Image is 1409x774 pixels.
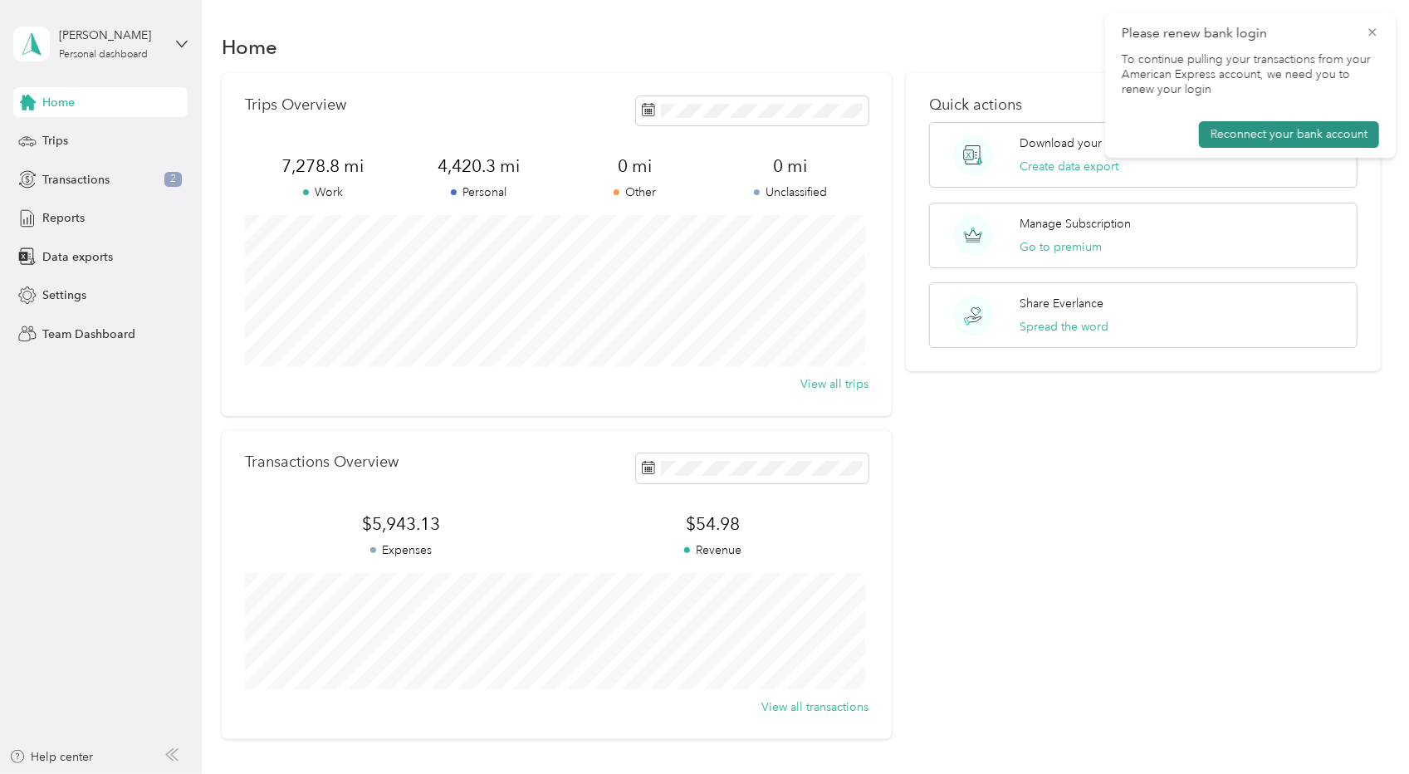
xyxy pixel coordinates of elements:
[761,698,868,716] button: View all transactions
[222,38,277,56] h1: Home
[1020,135,1204,152] p: Download your trips & transactions
[1020,158,1118,175] button: Create data export
[245,154,401,178] span: 7,278.8 mi
[557,541,868,559] p: Revenue
[245,96,346,114] p: Trips Overview
[401,154,557,178] span: 4,420.3 mi
[59,50,148,60] div: Personal dashboard
[712,184,868,201] p: Unclassified
[245,541,556,559] p: Expenses
[42,209,85,227] span: Reports
[42,326,135,343] span: Team Dashboard
[42,94,75,111] span: Home
[800,375,868,393] button: View all trips
[712,154,868,178] span: 0 mi
[245,453,399,471] p: Transactions Overview
[59,27,163,44] div: [PERSON_NAME]
[245,512,556,536] span: $5,943.13
[929,96,1357,114] p: Quick actions
[1199,121,1379,148] button: Reconnect your bank account
[1020,238,1102,256] button: Go to premium
[164,172,182,187] span: 2
[42,132,68,149] span: Trips
[1020,215,1131,233] p: Manage Subscription
[42,171,110,189] span: Transactions
[1316,681,1409,774] iframe: Everlance-gr Chat Button Frame
[245,184,401,201] p: Work
[1122,52,1379,98] p: To continue pulling your transactions from your American Express account, we need you to renew yo...
[42,248,113,266] span: Data exports
[557,154,713,178] span: 0 mi
[1020,295,1103,312] p: Share Everlance
[401,184,557,201] p: Personal
[9,748,94,766] button: Help center
[1122,23,1354,44] p: Please renew bank login
[557,512,868,536] span: $54.98
[42,287,86,304] span: Settings
[557,184,713,201] p: Other
[1020,318,1108,336] button: Spread the word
